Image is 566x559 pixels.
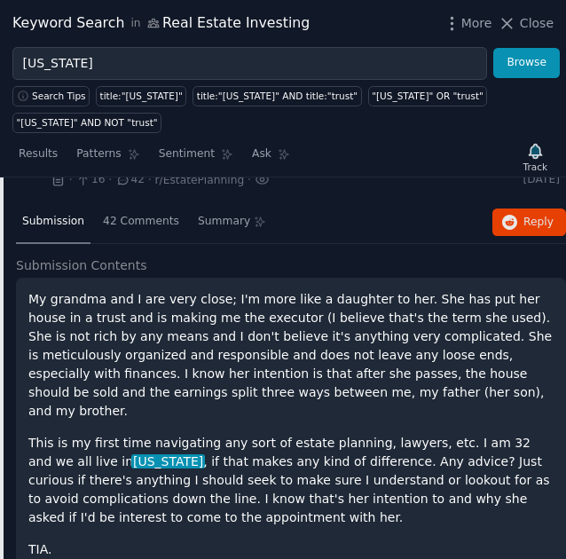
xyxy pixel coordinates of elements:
[12,140,64,177] a: Results
[523,215,554,231] span: Reply
[28,434,554,527] p: This is my first time navigating any sort of estate planning, lawyers, etc. I am 32 and we all li...
[372,90,483,102] div: "[US_STATE]" OR "trust"
[75,172,105,188] span: 16
[16,256,147,275] span: Submission Contents
[248,170,251,189] span: ·
[70,140,145,177] a: Patterns
[32,90,86,102] span: Search Tips
[197,90,358,102] div: title:"[US_STATE]" AND title:"trust"
[103,214,179,230] span: 42 Comments
[22,214,84,230] span: Submission
[246,140,296,177] a: Ask
[153,140,240,177] a: Sentiment
[155,174,245,186] span: r/EstatePlanning
[517,139,554,177] button: Track
[100,90,183,102] div: title:"[US_STATE]"
[520,14,554,33] span: Close
[108,170,112,189] span: ·
[131,454,205,468] span: [US_STATE]
[252,146,271,162] span: Ask
[443,14,492,33] button: More
[523,161,547,173] div: Track
[523,172,560,188] span: [DATE]
[12,86,90,106] button: Search Tips
[19,146,58,162] span: Results
[193,86,361,106] a: title:"[US_STATE]" AND title:"trust"
[17,116,158,129] div: "[US_STATE]" AND NOT "trust"
[368,86,488,106] a: "[US_STATE]" OR "trust"
[69,170,73,189] span: ·
[492,209,566,237] button: Reply
[12,47,487,80] input: Try a keyword related to your business
[198,214,250,230] span: Summary
[493,48,560,78] button: Browse
[148,170,152,189] span: ·
[28,540,554,559] p: TIA.
[130,16,140,32] span: in
[96,86,186,106] a: title:"[US_STATE]"
[461,14,492,33] span: More
[28,290,554,421] p: My grandma and I are very close; I'm more like a daughter to her. She has put her house in a trus...
[76,146,121,162] span: Patterns
[12,12,310,35] div: Keyword Search Real Estate Investing
[12,113,161,133] a: "[US_STATE]" AND NOT "trust"
[159,146,215,162] span: Sentiment
[498,14,554,33] button: Close
[115,172,145,188] span: 42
